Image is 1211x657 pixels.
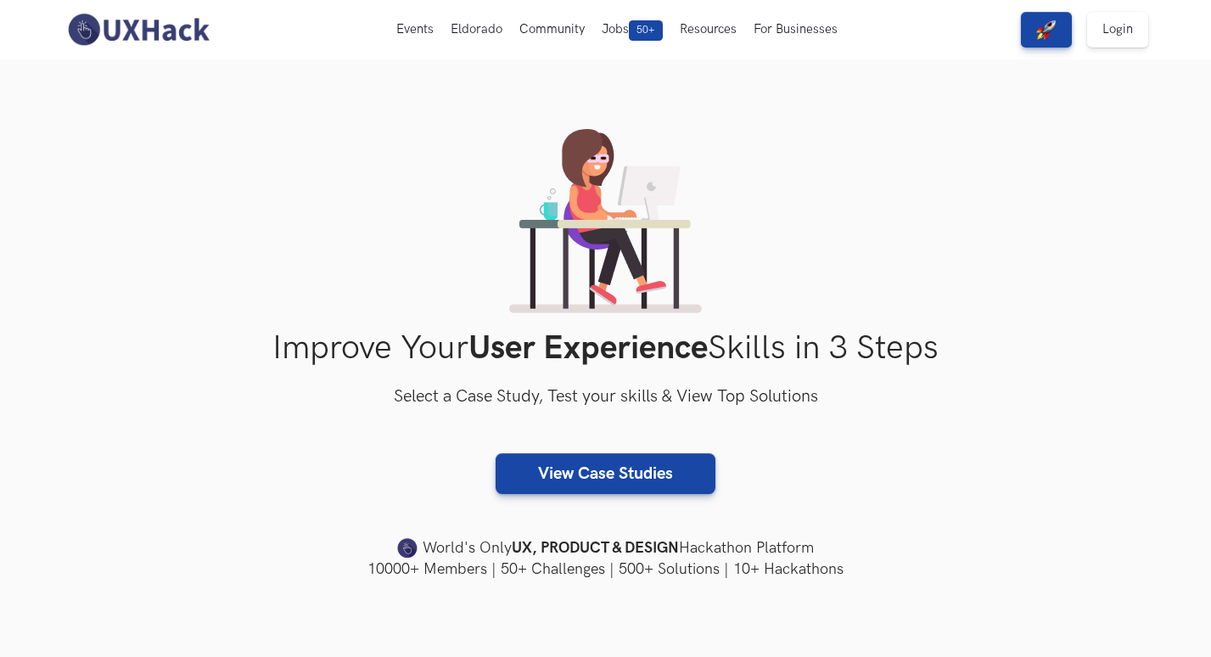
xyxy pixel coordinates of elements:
img: rocket [1036,20,1057,40]
img: UXHack-logo.png [63,12,214,48]
a: Login [1087,12,1148,48]
h4: 10000+ Members | 50+ Challenges | 500+ Solutions | 10+ Hackathons [63,559,1149,580]
img: lady working on laptop [509,129,702,313]
strong: User Experience [468,328,708,368]
h1: Improve Your Skills in 3 Steps [63,328,1149,368]
h4: World's Only Hackathon Platform [63,536,1149,560]
a: View Case Studies [496,453,715,494]
strong: UX, PRODUCT & DESIGN [512,536,679,560]
img: uxhack-favicon-image.png [397,537,418,559]
h3: Select a Case Study, Test your skills & View Top Solutions [63,384,1149,411]
span: 50+ [629,20,663,41]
